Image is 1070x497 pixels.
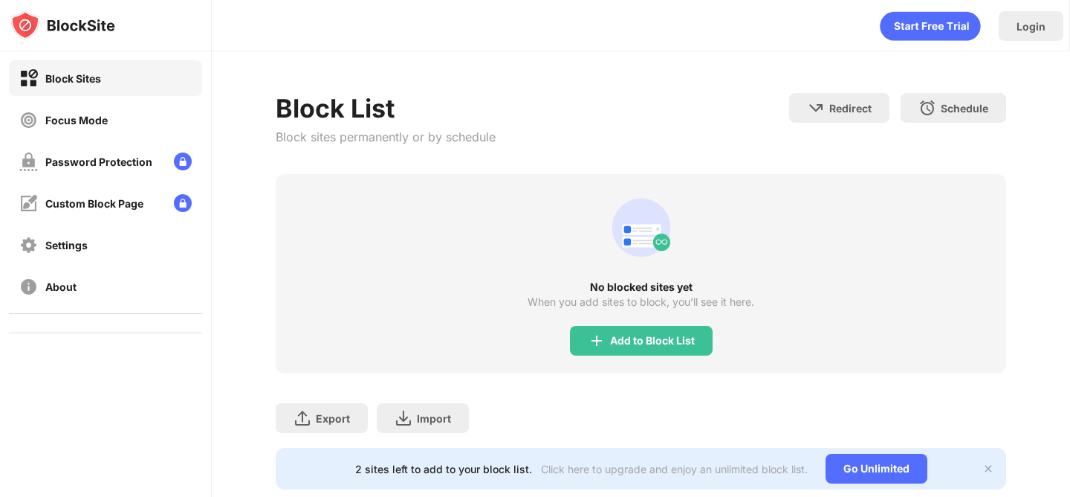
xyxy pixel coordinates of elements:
div: Block List [276,93,496,124]
img: logo-blocksite.svg [10,10,115,40]
img: blocking-icon.svg [18,332,36,350]
div: Click here to upgrade and enjoy an unlimited block list. [541,463,808,475]
div: Redirect [829,102,872,115]
img: x-button.svg [982,463,994,475]
img: password-protection-off.svg [19,153,38,171]
div: Add to Block List [610,335,695,347]
div: No blocked sites yet [276,281,1005,293]
div: About [45,280,77,293]
img: lock-menu.svg [174,153,192,170]
img: block-on.svg [19,69,38,88]
div: Settings [45,239,88,251]
div: Login [1016,20,1045,33]
div: 2 sites left to add to your block list. [355,463,532,475]
div: animation [606,192,677,263]
div: Custom Block Page [45,197,143,210]
img: focus-off.svg [19,111,38,129]
div: Block Sites [45,72,101,85]
div: Import [417,412,451,425]
div: Block sites permanently or by schedule [276,129,496,144]
div: Go Unlimited [826,454,927,484]
div: Schedule [941,102,988,115]
div: Focus Mode [45,114,108,126]
img: customize-block-page-off.svg [19,194,38,213]
div: Password Protection [45,155,152,168]
div: When you add sites to block, you’ll see it here. [528,296,754,308]
img: about-off.svg [19,278,38,296]
div: Export [316,412,350,425]
img: lock-menu.svg [174,194,192,212]
img: settings-off.svg [19,236,38,254]
div: animation [880,11,981,41]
